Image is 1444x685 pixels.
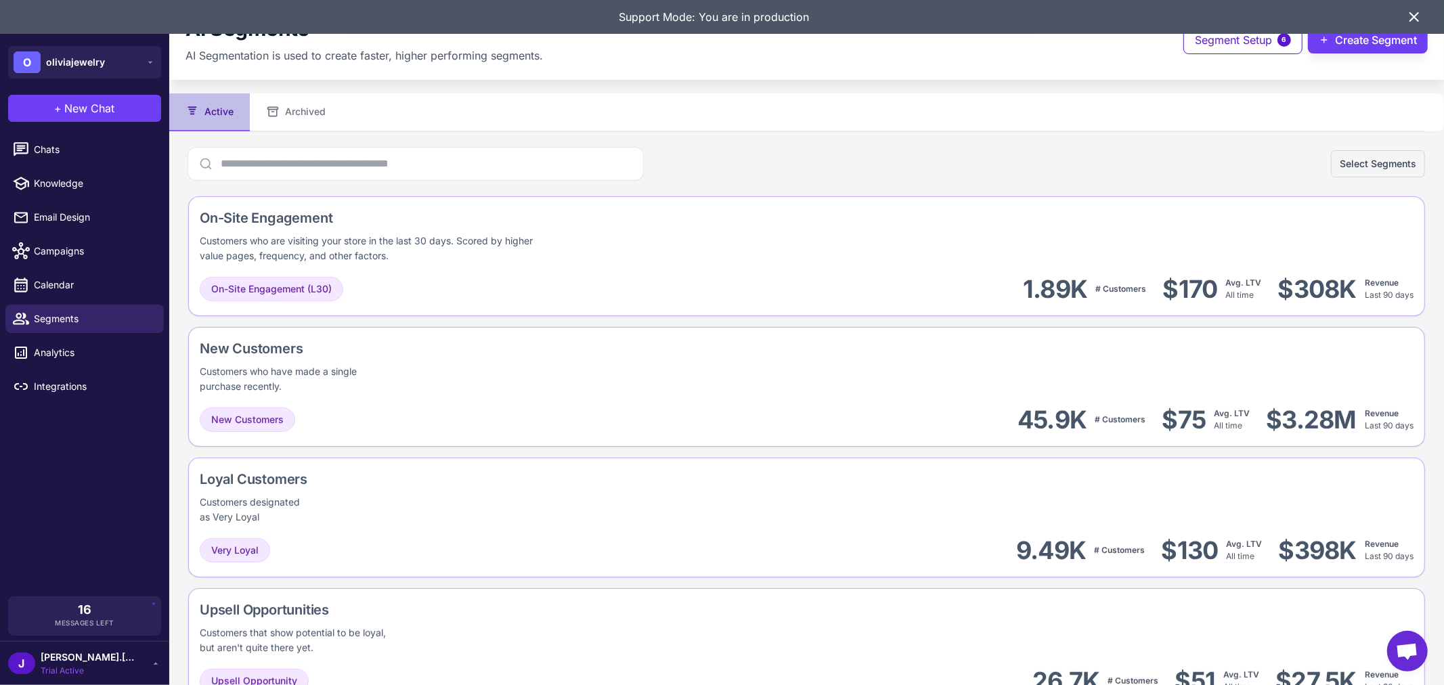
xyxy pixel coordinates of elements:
a: Calendar [5,271,164,299]
span: Trial Active [41,665,135,677]
div: 45.9K [1018,405,1087,435]
span: Chats [34,142,153,157]
div: $3.28M [1266,405,1357,435]
span: Avg. LTV [1214,408,1250,418]
span: Email Design [34,210,153,225]
button: Active [169,93,250,131]
a: Campaigns [5,237,164,265]
span: Segments [34,311,153,326]
div: Customers that show potential to be loyal, but aren't quite there yet. [200,625,401,655]
div: $308K [1278,274,1357,305]
div: Customers who are visiting your store in the last 30 days. Scored by higher value pages, frequenc... [200,234,550,263]
p: AI Segmentation is used to create faster, higher performing segments. [185,47,543,64]
span: Calendar [34,278,153,292]
span: # Customers [1095,414,1145,424]
div: All time [1226,277,1262,301]
div: Loyal Customers [200,469,362,489]
span: Revenue [1365,539,1399,549]
span: New Chat [65,100,115,116]
span: New Customers [211,412,284,427]
div: Upsell Opportunities [200,600,502,620]
span: Analytics [34,345,153,360]
div: Customers who have made a single purchase recently. [200,364,361,394]
a: Integrations [5,372,164,401]
div: All time [1227,538,1263,562]
div: 9.49K [1016,535,1086,566]
div: $75 [1162,405,1206,435]
span: + [55,100,62,116]
div: On-Site Engagement [200,208,724,228]
div: All time [1214,407,1250,432]
span: Very Loyal [211,543,259,558]
span: Revenue [1365,278,1399,288]
span: Messages Left [55,618,114,628]
span: [PERSON_NAME].[PERSON_NAME] [41,650,135,665]
div: $170 [1162,274,1217,305]
button: Segment Setup6 [1183,26,1303,54]
span: 16 [78,604,91,616]
a: Email Design [5,203,164,231]
button: Archived [250,93,342,131]
span: Revenue [1365,408,1399,418]
div: Open chat [1387,631,1428,671]
span: Knowledge [34,176,153,191]
a: Knowledge [5,169,164,198]
button: +New Chat [8,95,161,122]
div: Last 90 days [1365,538,1414,562]
span: Segment Setup [1195,32,1272,48]
div: J [8,653,35,674]
div: Customers designated as Very Loyal [200,495,308,525]
div: 1.89K [1023,274,1087,305]
span: Avg. LTV [1227,539,1263,549]
span: Revenue [1365,669,1399,680]
div: $130 [1161,535,1218,566]
div: New Customers [200,338,441,359]
button: Select Segments [1331,150,1425,177]
div: $398K [1279,535,1357,566]
div: Last 90 days [1365,277,1414,301]
button: Create Segment [1308,26,1428,53]
span: Avg. LTV [1223,669,1259,680]
a: Chats [5,135,164,164]
button: Ooliviajewelry [8,46,161,79]
span: Campaigns [34,244,153,259]
span: Integrations [34,379,153,394]
span: Avg. LTV [1226,278,1262,288]
div: O [14,51,41,73]
span: # Customers [1095,284,1146,294]
span: oliviajewelry [46,55,105,70]
div: Last 90 days [1365,407,1414,432]
a: Segments [5,305,164,333]
a: Analytics [5,338,164,367]
span: # Customers [1094,545,1145,555]
span: On-Site Engagement (L30) [211,282,332,296]
span: 6 [1277,33,1291,47]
